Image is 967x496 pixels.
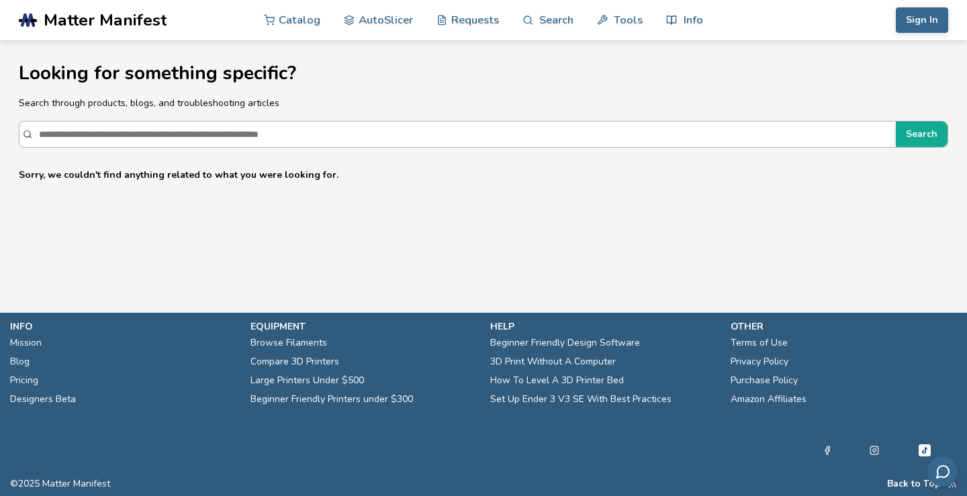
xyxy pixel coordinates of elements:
[870,442,879,458] a: Instagram
[19,63,948,84] h1: Looking for something specific?
[948,479,957,489] a: RSS Feed
[19,168,948,182] p: Sorry, we couldn't find anything related to what you were looking for.
[10,371,38,390] a: Pricing
[823,442,832,458] a: Facebook
[10,352,30,371] a: Blog
[490,390,672,409] a: Set Up Ender 3 V3 SE With Best Practices
[250,390,413,409] a: Beginner Friendly Printers under $300
[490,319,717,334] p: help
[10,334,42,352] a: Mission
[731,352,788,371] a: Privacy Policy
[731,390,807,409] a: Amazon Affiliates
[19,96,948,110] p: Search through products, blogs, and troubleshooting articles
[250,352,339,371] a: Compare 3D Printers
[44,11,167,30] span: Matter Manifest
[250,319,477,334] p: equipment
[250,371,364,390] a: Large Printers Under $500
[896,121,948,147] button: Search
[927,456,958,487] button: Send feedback via email
[39,122,889,146] input: Search
[887,479,941,489] button: Back to Top
[490,352,616,371] a: 3D Print Without A Computer
[731,319,958,334] p: other
[10,390,76,409] a: Designers Beta
[917,442,933,458] a: Tiktok
[490,334,640,352] a: Beginner Friendly Design Software
[731,371,798,390] a: Purchase Policy
[250,334,327,352] a: Browse Filaments
[10,319,237,334] p: info
[896,7,948,33] button: Sign In
[490,371,624,390] a: How To Level A 3D Printer Bed
[10,479,110,489] span: © 2025 Matter Manifest
[731,334,788,352] a: Terms of Use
